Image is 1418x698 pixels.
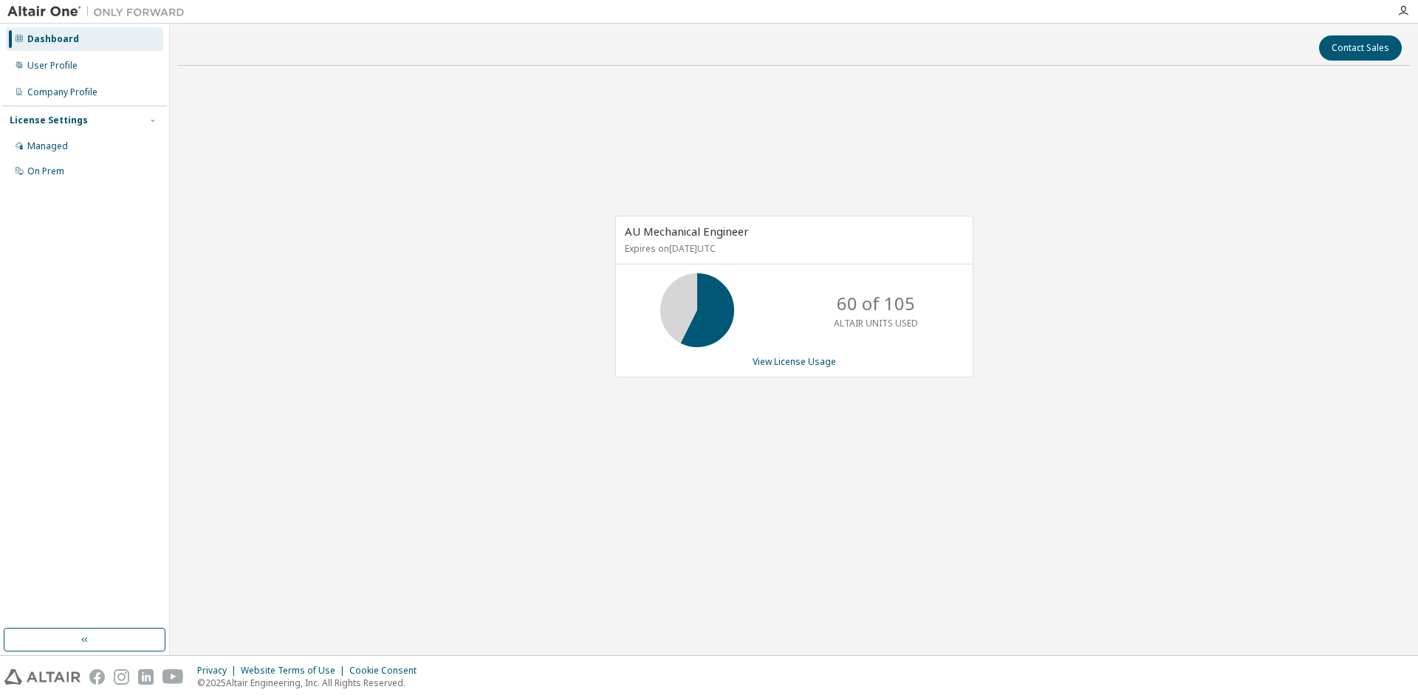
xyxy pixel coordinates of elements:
div: On Prem [27,165,64,177]
div: Cookie Consent [349,665,425,677]
a: View License Usage [753,355,836,368]
img: instagram.svg [114,669,129,685]
div: Dashboard [27,33,79,45]
img: youtube.svg [162,669,184,685]
div: User Profile [27,60,78,72]
img: linkedin.svg [138,669,154,685]
div: License Settings [10,114,88,126]
img: altair_logo.svg [4,669,81,685]
span: AU Mechanical Engineer [625,224,749,239]
div: Privacy [197,665,241,677]
img: facebook.svg [89,669,105,685]
button: Contact Sales [1319,35,1402,61]
p: 60 of 105 [837,291,915,316]
div: Managed [27,140,68,152]
p: © 2025 Altair Engineering, Inc. All Rights Reserved. [197,677,425,689]
p: ALTAIR UNITS USED [834,317,918,329]
p: Expires on [DATE] UTC [625,242,960,255]
div: Website Terms of Use [241,665,349,677]
div: Company Profile [27,86,97,98]
img: Altair One [7,4,192,19]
